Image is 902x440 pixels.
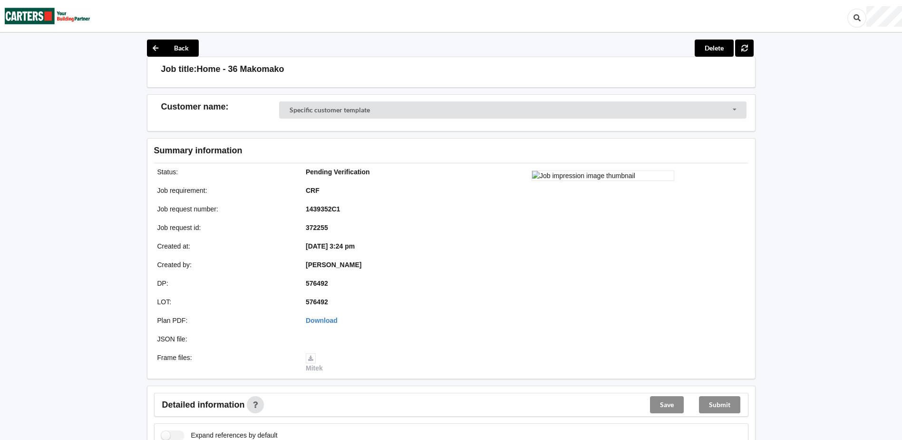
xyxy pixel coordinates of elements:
b: Pending Verification [306,168,370,176]
b: CRF [306,187,320,194]
div: Job requirement : [151,186,300,195]
a: Mitek [306,354,323,372]
div: DP : [151,279,300,288]
h3: Summary information [154,145,597,156]
div: Created at : [151,241,300,251]
a: Download [306,317,338,324]
div: LOT : [151,297,300,307]
div: JSON file : [151,334,300,344]
b: [DATE] 3:24 pm [306,242,355,250]
b: 576492 [306,298,328,306]
b: 372255 [306,224,328,231]
h3: Home - 36 Makomako [197,64,284,75]
button: Back [147,40,199,57]
div: Created by : [151,260,300,270]
div: Job request number : [151,204,300,214]
div: Specific customer template [290,107,370,113]
h3: Job title: [161,64,197,75]
div: User Profile [866,6,902,27]
span: Detailed information [162,400,245,409]
div: Status : [151,167,300,177]
div: Frame files : [151,353,300,373]
img: Carters [5,0,90,31]
b: 1439352C1 [306,205,340,213]
b: 576492 [306,280,328,287]
div: Job request id : [151,223,300,232]
h3: Customer name : [161,101,280,112]
img: Job impression image thumbnail [532,170,674,181]
div: Customer Selector [279,101,747,119]
b: [PERSON_NAME] [306,261,361,269]
div: Plan PDF : [151,316,300,325]
button: Delete [695,40,734,57]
